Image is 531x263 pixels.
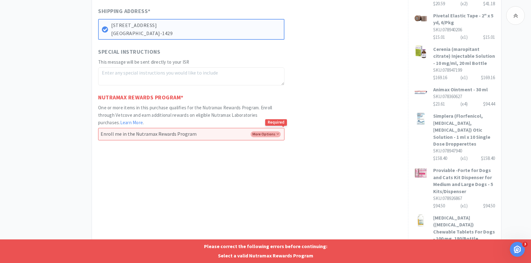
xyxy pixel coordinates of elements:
p: [GEOGRAPHIC_DATA]-1429 [111,29,281,38]
h3: [MEDICAL_DATA] ([MEDICAL_DATA]) Chewable Tablets For Dogs - 100 mg, 180/Bottle [433,214,495,242]
img: 52fbe82567b94443b5af538b4cb77e1a_67575.jpeg [415,86,427,98]
div: $94.44 [483,100,495,108]
div: (x 1 ) [461,202,468,210]
span: This message will be sent directly to your ISR [98,59,189,65]
span: SKU: 078947940 [433,148,462,154]
div: $169.16 [433,74,495,81]
div: (x 4 ) [461,100,468,108]
div: $94.50 [483,202,495,210]
p: [STREET_ADDRESS] [111,21,281,29]
h3: Proviable -Forte for Dogs and Cats Kit Dispenser for Medium and Large Dogs - 5 Kits/Dispenser [433,167,495,195]
div: $23.61 [433,100,495,108]
span: SKU: 078940206 [433,27,462,33]
h3: Pivetal Elastic Tape - 2" x 5 yd, 6/Pkg [433,12,495,26]
div: (x 1 ) [461,155,468,162]
img: 55361e86bb714a02bb532598ccc01019_502556.jpeg [415,46,427,58]
iframe: Intercom live chat [510,242,525,257]
p: Select a valid Nutramax Rewards Program [2,252,529,260]
span: SKU: 078926867 [433,195,462,201]
span: SKU: 078360627 [433,93,462,99]
img: dff7dc970d1c4759b1b2f3fddc09c6e4_419218.jpeg [415,12,427,25]
h3: Simplera (Florfenicol, [MEDICAL_DATA], [MEDICAL_DATA]) Otic Solution - 1 ml x 10 Single Dose Drop... [433,112,495,147]
span: 3 [523,242,528,247]
div: $158.40 [481,155,495,162]
img: cf7be83308a949ffa9cb3f77a3a87212_522938.jpeg [415,112,427,125]
span: Required [265,119,287,126]
span: Shipping Address * [98,7,151,16]
span: SKU: 078947199 [433,67,462,73]
h3: Cerenia (maropitant citrate) Injectable Solution - 10 mg/ml, 20 ml Bottle [433,46,495,66]
div: $158.40 [433,155,495,162]
strong: Please correct the following errors before continuing: [204,243,327,249]
div: (x 1 ) [461,74,468,81]
span: One or more items in this purchase qualifies for the Nutramax Rewards Program. Enroll through Vet... [98,105,272,125]
span: Special Instructions [98,48,160,57]
div: $94.50 [433,202,495,210]
div: $15.01 [433,34,495,41]
div: $15.01 [483,34,495,41]
a: Learn More [120,120,143,125]
img: a5f3d36084be4e06a9d0a5168f4a791d_55387.jpeg [415,214,427,227]
div: $169.16 [481,74,495,81]
h3: Animax Ointment - 30 ml [433,86,495,93]
span: Nutramax Rewards Program * [98,93,184,102]
img: 2c87fb07a3004c8f81486b2d391dcbce_177479.jpeg [415,167,427,179]
div: (x 1 ) [461,34,468,41]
